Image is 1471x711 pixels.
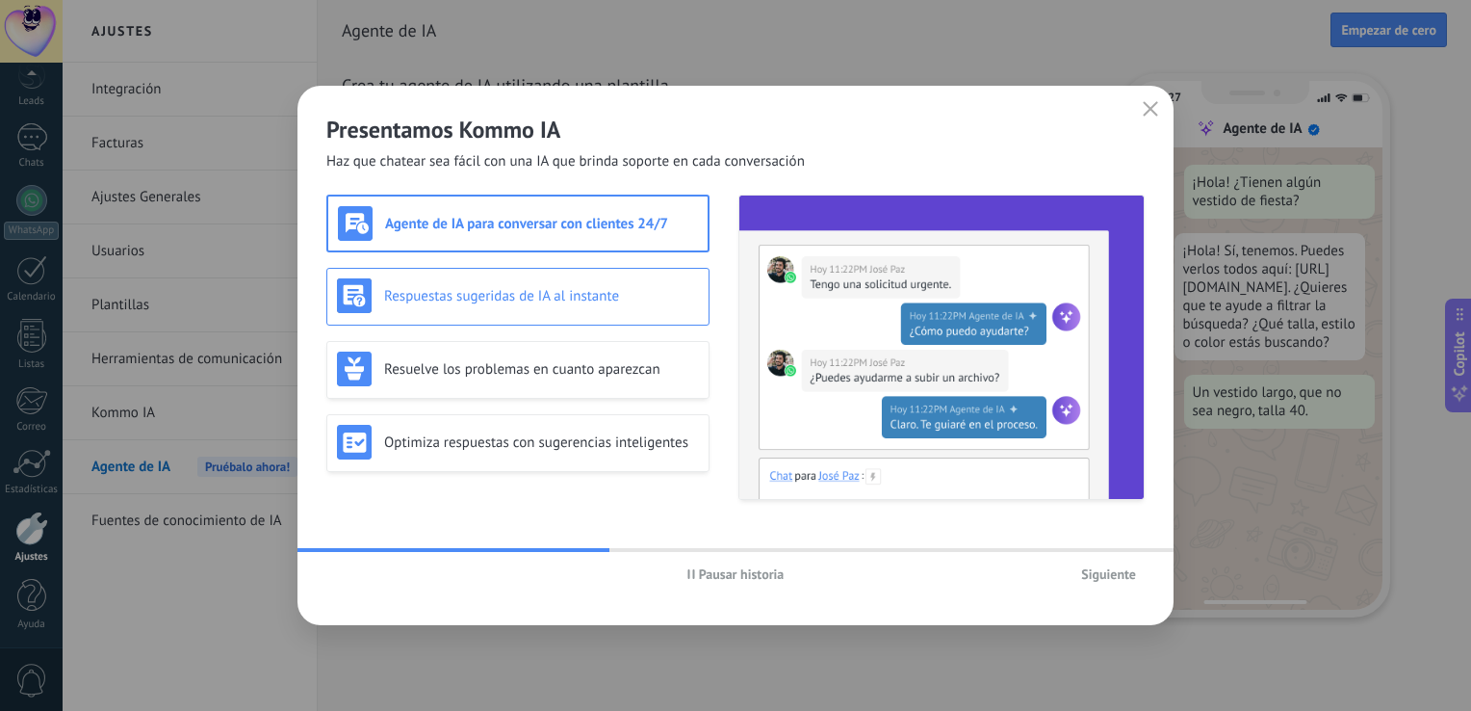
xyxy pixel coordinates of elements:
[1081,567,1136,581] span: Siguiente
[679,560,793,589] button: Pausar historia
[384,360,699,379] h3: Resuelve los problemas en cuanto aparezcan
[326,152,805,171] span: Haz que chatear sea fácil con una IA que brinda soporte en cada conversación
[384,434,699,452] h3: Optimiza respuestas con sugerencias inteligentes
[699,567,785,581] span: Pausar historia
[384,287,699,305] h3: Respuestas sugeridas de IA al instante
[385,215,698,233] h3: Agente de IA para conversar con clientes 24/7
[326,115,1145,145] h2: Presentamos Kommo IA
[1072,560,1145,589] button: Siguiente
